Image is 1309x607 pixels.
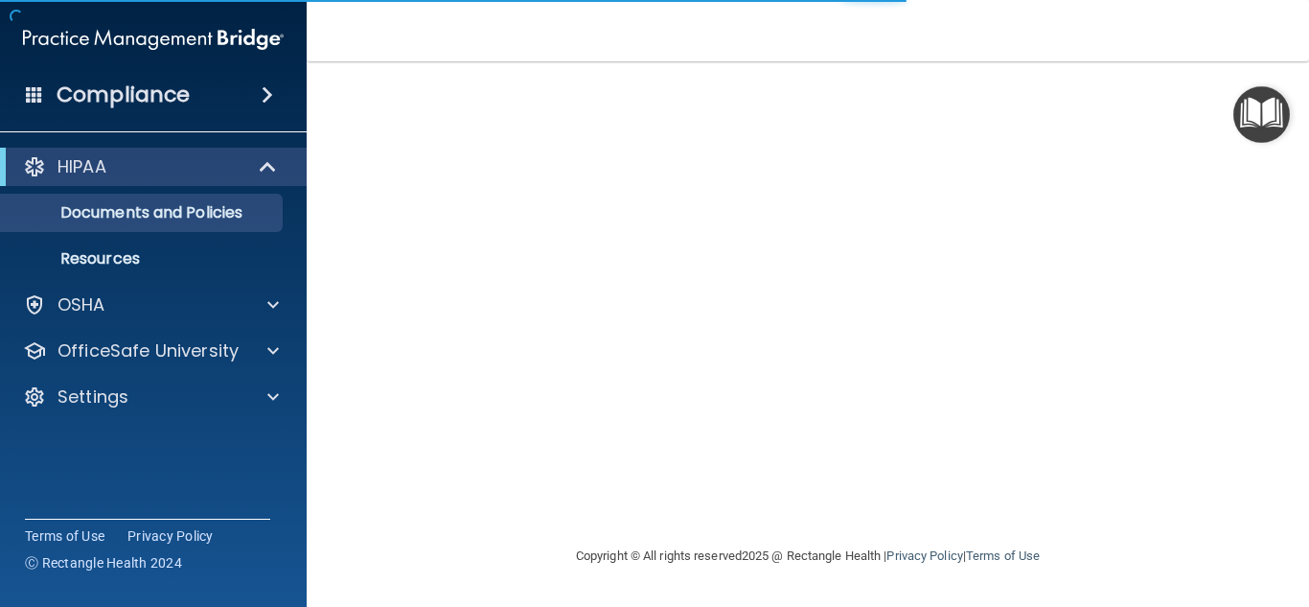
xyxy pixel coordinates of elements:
a: HIPAA [23,155,278,178]
button: Open Resource Center [1233,86,1290,143]
p: HIPAA [57,155,106,178]
a: Terms of Use [25,526,104,546]
a: OSHA [23,293,279,316]
div: Copyright © All rights reserved 2025 @ Rectangle Health | | [458,525,1158,587]
p: Settings [57,385,128,409]
a: Privacy Policy [886,549,962,563]
a: Terms of Use [966,549,1040,563]
span: Ⓒ Rectangle Health 2024 [25,553,182,572]
p: Documents and Policies [12,203,274,222]
a: Settings [23,385,279,409]
p: Resources [12,249,274,268]
a: OfficeSafe University [23,339,279,362]
img: PMB logo [23,20,284,58]
p: OfficeSafe University [57,339,239,362]
h4: Compliance [57,82,190,108]
a: Privacy Policy [127,526,214,546]
p: OSHA [57,293,105,316]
